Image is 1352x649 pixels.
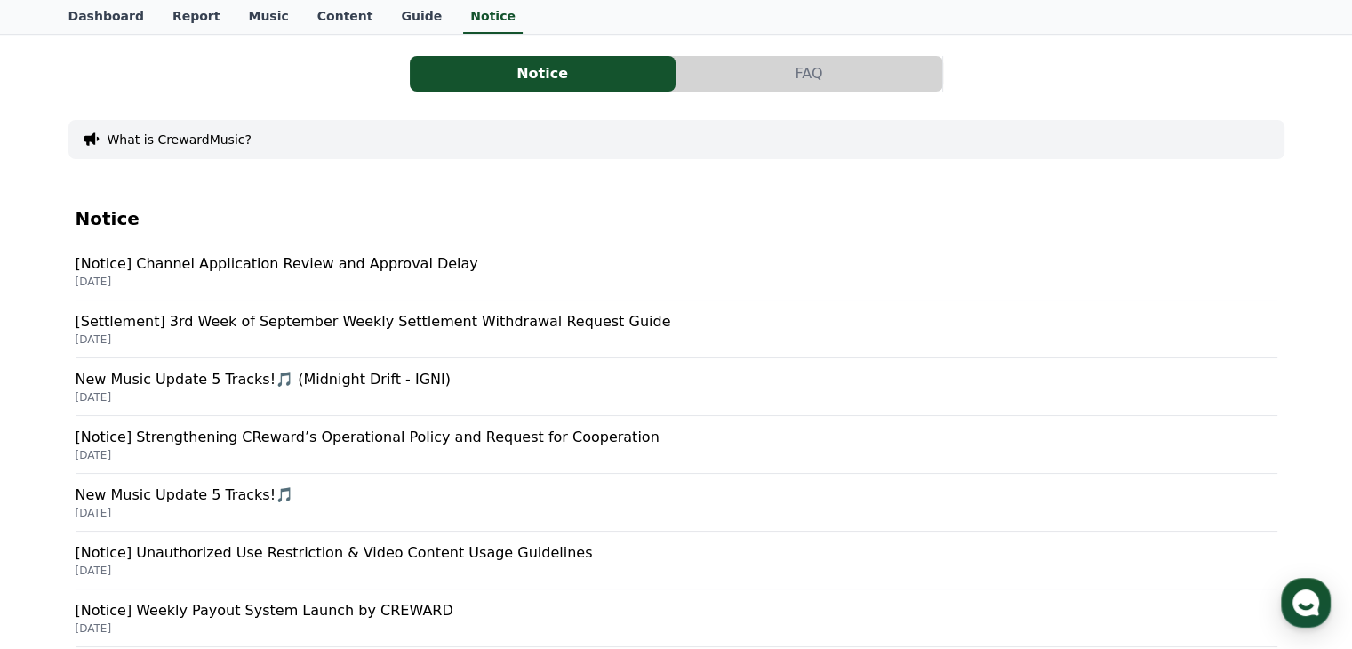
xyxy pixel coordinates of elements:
span: Messages [148,529,200,543]
span: Settings [263,528,307,542]
p: [Notice] Unauthorized Use Restriction & Video Content Usage Guidelines [76,542,1277,564]
p: New Music Update 5 Tracks!🎵 [76,485,1277,506]
p: [Notice] Weekly Payout System Launch by CREWARD [76,600,1277,621]
a: [Notice] Channel Application Review and Approval Delay [DATE] [76,243,1277,300]
a: [Notice] Weekly Payout System Launch by CREWARD [DATE] [76,589,1277,647]
a: New Music Update 5 Tracks!🎵 (Midnight Drift - IGNI) [DATE] [76,358,1277,416]
p: [DATE] [76,621,1277,636]
p: [DATE] [76,506,1277,520]
a: Notice [410,56,676,92]
a: Home [5,501,117,546]
a: [Notice] Strengthening CReward’s Operational Policy and Request for Cooperation [DATE] [76,416,1277,474]
a: FAQ [676,56,943,92]
p: [Notice] Strengthening CReward’s Operational Policy and Request for Cooperation [76,427,1277,448]
a: New Music Update 5 Tracks!🎵 [DATE] [76,474,1277,532]
a: Settings [229,501,341,546]
p: [DATE] [76,390,1277,405]
p: [Notice] Channel Application Review and Approval Delay [76,253,1277,275]
a: Messages [117,501,229,546]
p: [Settlement] 3rd Week of September Weekly Settlement Withdrawal Request Guide [76,311,1277,333]
h4: Notice [76,209,1277,228]
span: Home [45,528,76,542]
p: New Music Update 5 Tracks!🎵 (Midnight Drift - IGNI) [76,369,1277,390]
button: FAQ [676,56,942,92]
p: [DATE] [76,275,1277,289]
p: [DATE] [76,564,1277,578]
p: [DATE] [76,333,1277,347]
a: [Settlement] 3rd Week of September Weekly Settlement Withdrawal Request Guide [DATE] [76,300,1277,358]
button: What is CrewardMusic? [108,131,252,148]
p: [DATE] [76,448,1277,462]
button: Notice [410,56,676,92]
a: [Notice] Unauthorized Use Restriction & Video Content Usage Guidelines [DATE] [76,532,1277,589]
